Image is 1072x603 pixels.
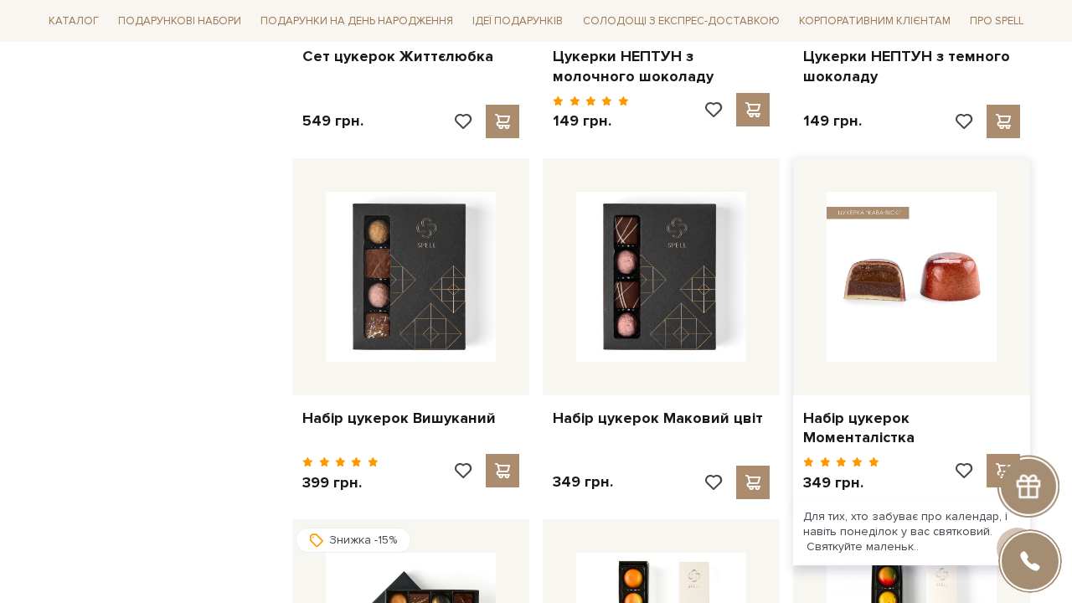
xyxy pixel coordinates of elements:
span: Ідеї подарунків [466,8,569,34]
a: Набір цукерок Вишуканий [302,409,519,428]
a: Сет цукерок Життєлюбка [302,47,519,66]
p: 149 грн. [803,111,862,131]
p: 399 грн. [302,473,379,492]
p: 549 грн. [302,111,363,131]
p: 149 грн. [553,111,629,131]
p: 349 грн. [803,473,879,492]
span: Каталог [42,8,106,34]
span: Про Spell [963,8,1030,34]
a: Цукерки НЕПТУН з темного шоколаду [803,47,1020,86]
div: Знижка -15% [296,528,411,553]
p: 349 грн. [553,472,613,492]
span: Подарункові набори [111,8,248,34]
a: Солодощі з експрес-доставкою [576,7,786,35]
span: Подарунки на День народження [254,8,460,34]
img: Набір цукерок Моменталістка [827,192,997,362]
a: Набір цукерок Маковий цвіт [553,409,770,428]
a: Корпоративним клієнтам [792,7,957,35]
div: Для тих, хто забуває про календар, і навіть понеділок у вас святковий. Святкуйте маленьк.. [793,499,1030,565]
a: Цукерки НЕПТУН з молочного шоколаду [553,47,770,86]
a: Набір цукерок Моменталістка [803,409,1020,448]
